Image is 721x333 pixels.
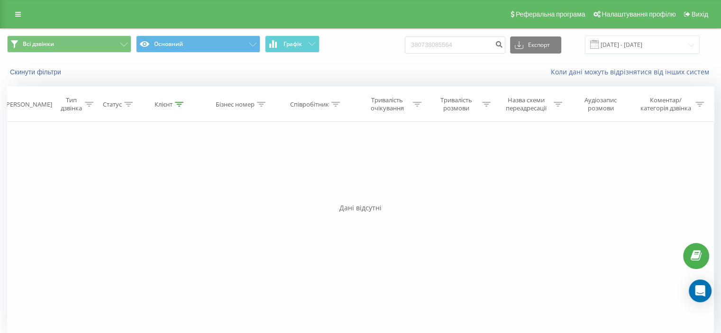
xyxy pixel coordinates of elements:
[689,279,712,302] div: Open Intercom Messenger
[364,96,411,112] div: Тривалість очікування
[103,100,122,108] div: Статус
[602,10,675,18] span: Налаштування профілю
[60,96,82,112] div: Тип дзвінка
[551,67,714,76] a: Коли дані можуть відрізнятися вiд інших систем
[692,10,708,18] span: Вихід
[4,100,52,108] div: [PERSON_NAME]
[155,100,173,108] div: Клієнт
[432,96,480,112] div: Тривалість розмови
[573,96,629,112] div: Аудіозапис розмови
[7,203,714,213] div: Дані відсутні
[638,96,693,112] div: Коментар/категорія дзвінка
[265,36,319,53] button: Графік
[136,36,260,53] button: Основний
[290,100,329,108] div: Співробітник
[516,10,585,18] span: Реферальна програма
[502,96,551,112] div: Назва схеми переадресації
[405,36,505,54] input: Пошук за номером
[216,100,255,108] div: Бізнес номер
[7,36,131,53] button: Всі дзвінки
[7,68,66,76] button: Скинути фільтри
[23,40,54,48] span: Всі дзвінки
[510,36,561,54] button: Експорт
[283,41,302,47] span: Графік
